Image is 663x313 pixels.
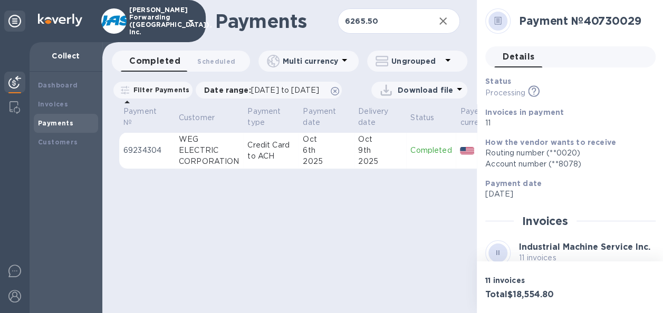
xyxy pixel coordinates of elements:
[460,106,492,128] p: Payee currency
[38,138,78,146] b: Customers
[123,106,170,128] span: Payment №
[460,147,474,154] img: USD
[391,56,441,66] p: Ungrouped
[519,242,650,252] b: Industrial Machine Service Inc.
[522,214,568,228] h2: Invoices
[358,156,402,167] div: 2025
[129,54,180,69] span: Completed
[485,77,511,85] b: Status
[519,14,647,27] h2: Payment № 40730029
[358,145,402,156] div: 9th
[204,85,324,95] p: Date range :
[179,112,228,123] span: Customer
[358,106,388,128] p: Delivery date
[503,50,534,64] span: Details
[410,112,434,123] p: Status
[519,252,650,263] p: 11 invoices
[179,145,239,156] div: ELECTRIC
[179,134,239,145] div: WEG
[485,290,566,300] h3: Total $18,554.80
[358,134,402,145] div: Oct
[303,106,336,128] p: Payment date
[123,145,170,156] p: 69234304
[215,10,338,32] h1: Payments
[485,108,564,116] b: Invoices in payment
[4,11,25,32] div: Unpin categories
[179,156,239,167] div: CORPORATION
[410,112,448,123] span: Status
[485,148,647,159] div: Routing number (**0020)
[247,140,294,162] p: Credit Card to ACH
[485,179,542,188] b: Payment date
[179,112,215,123] p: Customer
[398,85,453,95] p: Download file
[247,106,281,128] p: Payment type
[496,249,501,257] b: II
[303,156,350,167] div: 2025
[303,145,350,156] div: 6th
[485,189,647,200] p: [DATE]
[485,275,566,286] p: 11 invoices
[460,106,505,128] span: Payee currency
[38,100,68,108] b: Invoices
[129,6,182,36] p: [PERSON_NAME] Forwarding ([GEOGRAPHIC_DATA]), Inc.
[129,85,189,94] p: Filter Payments
[485,138,616,146] b: How the vendor wants to receive
[247,106,294,128] span: Payment type
[358,106,402,128] span: Delivery date
[38,119,73,127] b: Payments
[123,106,157,128] p: Payment №
[283,56,338,66] p: Multi currency
[485,87,525,99] p: Processing
[410,145,451,156] p: Completed
[196,82,342,99] div: Date range:[DATE] to [DATE]
[485,118,647,129] p: 11
[38,14,82,26] img: Logo
[38,81,78,89] b: Dashboard
[303,106,350,128] span: Payment date
[303,134,350,145] div: Oct
[251,86,319,94] span: [DATE] to [DATE]
[197,56,235,67] span: Scheduled
[38,51,94,61] p: Collect
[485,159,647,170] div: Account number (**8078)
